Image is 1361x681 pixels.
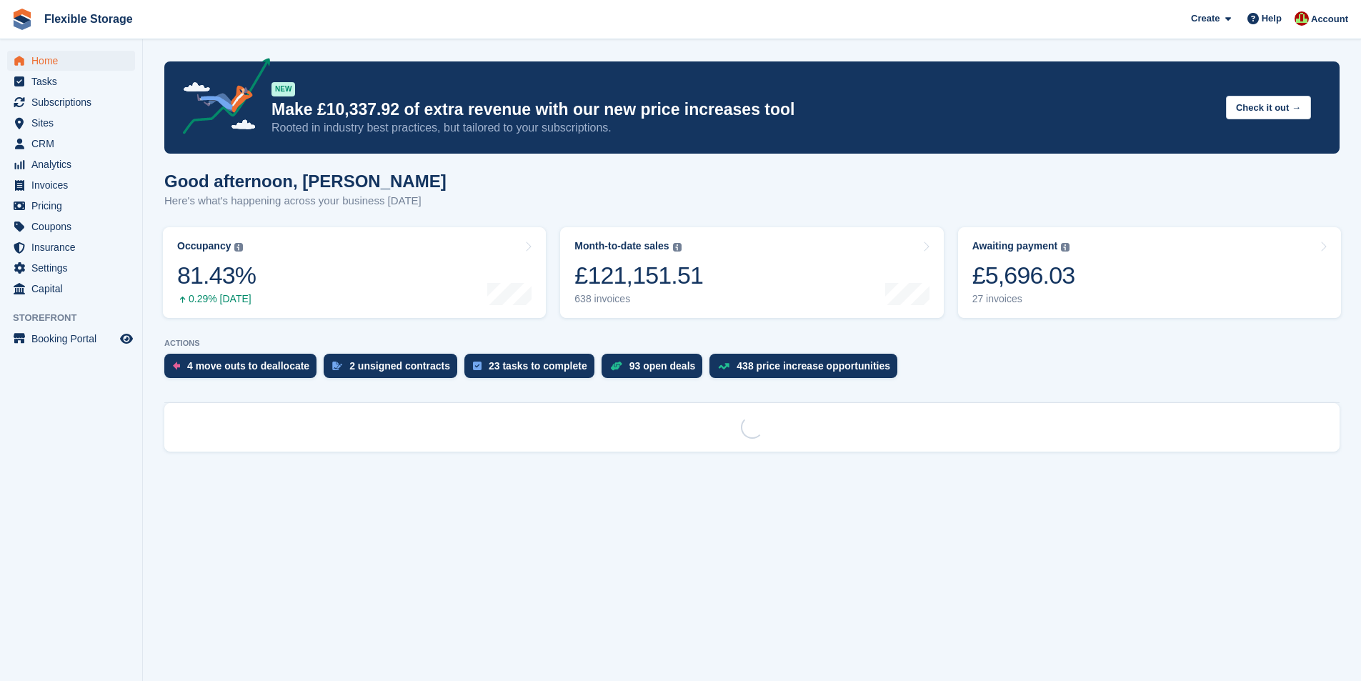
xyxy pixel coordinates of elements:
[7,175,135,195] a: menu
[31,71,117,91] span: Tasks
[271,99,1215,120] p: Make £10,337.92 of extra revenue with our new price increases tool
[13,311,142,325] span: Storefront
[177,293,256,305] div: 0.29% [DATE]
[718,363,729,369] img: price_increase_opportunities-93ffe204e8149a01c8c9dc8f82e8f89637d9d84a8eef4429ea346261dce0b2c0.svg
[7,51,135,71] a: menu
[31,217,117,237] span: Coupons
[1226,96,1311,119] button: Check it out →
[1191,11,1220,26] span: Create
[473,362,482,370] img: task-75834270c22a3079a89374b754ae025e5fb1db73e45f91037f5363f120a921f8.svg
[332,362,342,370] img: contract_signature_icon-13c848040528278c33f63329250d36e43548de30e8caae1d1a13099fd9432cc5.svg
[31,51,117,71] span: Home
[164,354,324,385] a: 4 move outs to deallocate
[177,261,256,290] div: 81.43%
[7,134,135,154] a: menu
[177,240,231,252] div: Occupancy
[31,258,117,278] span: Settings
[234,243,243,252] img: icon-info-grey-7440780725fd019a000dd9b08b2336e03edf1995a4989e88bcd33f0948082b44.svg
[602,354,710,385] a: 93 open deals
[31,92,117,112] span: Subscriptions
[972,240,1058,252] div: Awaiting payment
[7,329,135,349] a: menu
[31,113,117,133] span: Sites
[31,154,117,174] span: Analytics
[7,196,135,216] a: menu
[31,175,117,195] span: Invoices
[31,196,117,216] span: Pricing
[489,360,587,372] div: 23 tasks to complete
[1295,11,1309,26] img: David Jones
[31,279,117,299] span: Capital
[7,113,135,133] a: menu
[164,339,1340,348] p: ACTIONS
[31,237,117,257] span: Insurance
[164,193,447,209] p: Here's what's happening across your business [DATE]
[7,154,135,174] a: menu
[11,9,33,30] img: stora-icon-8386f47178a22dfd0bd8f6a31ec36ba5ce8667c1dd55bd0f319d3a0aa187defe.svg
[7,258,135,278] a: menu
[31,329,117,349] span: Booking Portal
[39,7,139,31] a: Flexible Storage
[709,354,904,385] a: 438 price increase opportunities
[574,293,703,305] div: 638 invoices
[349,360,450,372] div: 2 unsigned contracts
[574,240,669,252] div: Month-to-date sales
[1262,11,1282,26] span: Help
[610,361,622,371] img: deal-1b604bf984904fb50ccaf53a9ad4b4a5d6e5aea283cecdc64d6e3604feb123c2.svg
[737,360,890,372] div: 438 price increase opportunities
[7,71,135,91] a: menu
[560,227,943,318] a: Month-to-date sales £121,151.51 638 invoices
[163,227,546,318] a: Occupancy 81.43% 0.29% [DATE]
[629,360,696,372] div: 93 open deals
[173,362,180,370] img: move_outs_to_deallocate_icon-f764333ba52eb49d3ac5e1228854f67142a1ed5810a6f6cc68b1a99e826820c5.svg
[118,330,135,347] a: Preview store
[464,354,602,385] a: 23 tasks to complete
[972,261,1075,290] div: £5,696.03
[7,279,135,299] a: menu
[673,243,682,252] img: icon-info-grey-7440780725fd019a000dd9b08b2336e03edf1995a4989e88bcd33f0948082b44.svg
[958,227,1341,318] a: Awaiting payment £5,696.03 27 invoices
[171,58,271,139] img: price-adjustments-announcement-icon-8257ccfd72463d97f412b2fc003d46551f7dbcb40ab6d574587a9cd5c0d94...
[164,172,447,191] h1: Good afternoon, [PERSON_NAME]
[7,217,135,237] a: menu
[271,82,295,96] div: NEW
[324,354,464,385] a: 2 unsigned contracts
[7,92,135,112] a: menu
[7,237,135,257] a: menu
[31,134,117,154] span: CRM
[187,360,309,372] div: 4 move outs to deallocate
[271,120,1215,136] p: Rooted in industry best practices, but tailored to your subscriptions.
[574,261,703,290] div: £121,151.51
[972,293,1075,305] div: 27 invoices
[1061,243,1070,252] img: icon-info-grey-7440780725fd019a000dd9b08b2336e03edf1995a4989e88bcd33f0948082b44.svg
[1311,12,1348,26] span: Account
